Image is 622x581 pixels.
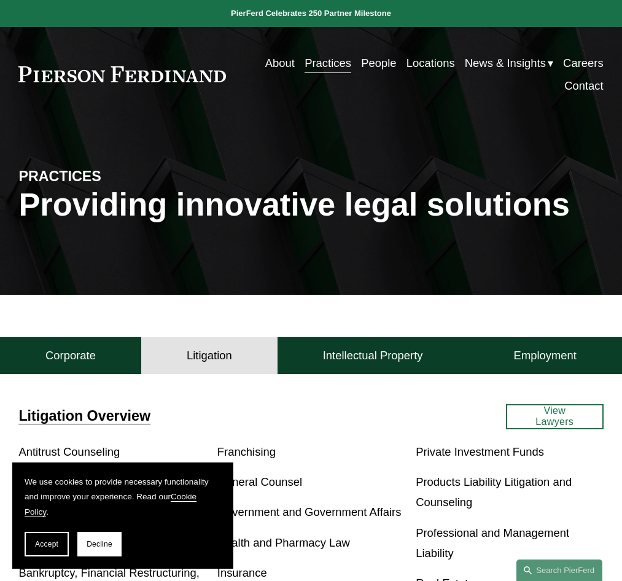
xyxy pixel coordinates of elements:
span: Accept [35,540,58,548]
h4: Litigation [187,348,232,362]
a: Insurance [217,566,267,579]
span: News & Insights [465,53,546,73]
h4: Corporate [45,348,96,362]
h4: Intellectual Property [323,348,423,362]
a: Practices [305,52,351,74]
h4: Employment [514,348,577,362]
a: folder dropdown [465,52,553,74]
a: Franchising [217,445,276,458]
a: Professional and Management Liability [416,526,569,560]
button: Accept [25,532,69,556]
h1: Providing innovative legal solutions [18,186,603,223]
a: Health and Pharmacy Law [217,536,350,549]
a: Careers [563,52,604,74]
a: Government and Government Affairs [217,505,402,518]
a: View Lawyers [506,404,604,429]
p: We use cookies to provide necessary functionality and improve your experience. Read our . [25,475,221,520]
a: Cookie Policy [25,492,196,516]
button: Decline [77,532,122,556]
a: About [265,52,295,74]
a: Litigation Overview [18,408,150,424]
a: Search this site [516,560,602,581]
a: Antitrust Counseling [18,445,120,458]
a: Private Investment Funds [416,445,544,458]
span: Decline [87,540,112,548]
a: Locations [406,52,455,74]
a: General Counsel [217,475,302,488]
a: Contact [564,74,604,97]
a: People [361,52,396,74]
h4: PRACTICES [18,168,165,186]
a: Products Liability Litigation and Counseling [416,475,572,509]
section: Cookie banner [12,462,233,569]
